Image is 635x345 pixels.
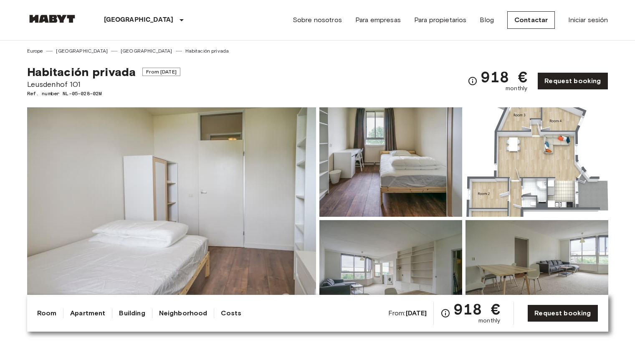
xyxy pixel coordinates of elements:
[70,308,105,318] a: Apartment
[159,308,207,318] a: Neighborhood
[440,308,450,318] svg: Check cost overview for full price breakdown. Please note that discounts apply to new joiners onl...
[293,15,342,25] a: Sobre nosotros
[319,107,462,217] img: Picture of unit NL-05-028-02M
[406,309,427,317] b: [DATE]
[527,304,598,322] a: Request booking
[185,47,229,55] a: Habitación privada
[355,15,401,25] a: Para empresas
[121,47,172,55] a: [GEOGRAPHIC_DATA]
[465,107,608,217] img: Picture of unit NL-05-028-02M
[319,220,462,330] img: Picture of unit NL-05-028-02M
[27,47,43,55] a: Europe
[221,308,241,318] a: Costs
[142,68,180,76] span: From [DATE]
[478,317,500,325] span: monthly
[388,309,427,318] span: From:
[27,65,136,79] span: Habitación privada
[27,107,316,330] img: Marketing picture of unit NL-05-028-02M
[454,302,500,317] span: 918 €
[480,15,494,25] a: Blog
[56,47,108,55] a: [GEOGRAPHIC_DATA]
[37,308,57,318] a: Room
[568,15,608,25] a: Iniciar sesión
[104,15,174,25] p: [GEOGRAPHIC_DATA]
[119,308,145,318] a: Building
[506,84,527,93] span: monthly
[27,90,180,97] span: Ref. number NL-05-028-02M
[481,69,527,84] span: 918 €
[27,79,180,90] span: Leusdenhof 101
[465,220,608,330] img: Picture of unit NL-05-028-02M
[414,15,467,25] a: Para propietarios
[27,15,77,23] img: Habyt
[537,72,608,90] a: Request booking
[468,76,478,86] svg: Check cost overview for full price breakdown. Please note that discounts apply to new joiners onl...
[507,11,555,29] a: Contactar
